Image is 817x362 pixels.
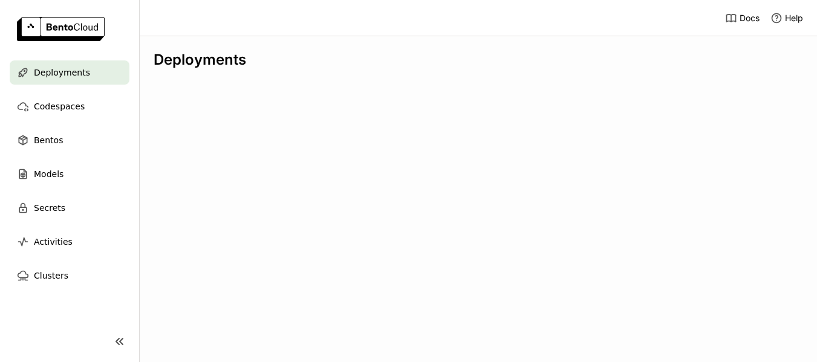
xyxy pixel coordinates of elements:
[725,12,760,24] a: Docs
[154,51,802,69] div: Deployments
[10,162,129,186] a: Models
[10,128,129,152] a: Bentos
[34,99,85,114] span: Codespaces
[10,263,129,288] a: Clusters
[10,196,129,220] a: Secrets
[34,167,63,181] span: Models
[10,230,129,254] a: Activities
[34,201,65,215] span: Secrets
[17,17,105,41] img: logo
[34,133,63,147] span: Bentos
[770,12,803,24] div: Help
[34,65,90,80] span: Deployments
[740,13,760,24] span: Docs
[34,234,73,249] span: Activities
[34,268,68,283] span: Clusters
[785,13,803,24] span: Help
